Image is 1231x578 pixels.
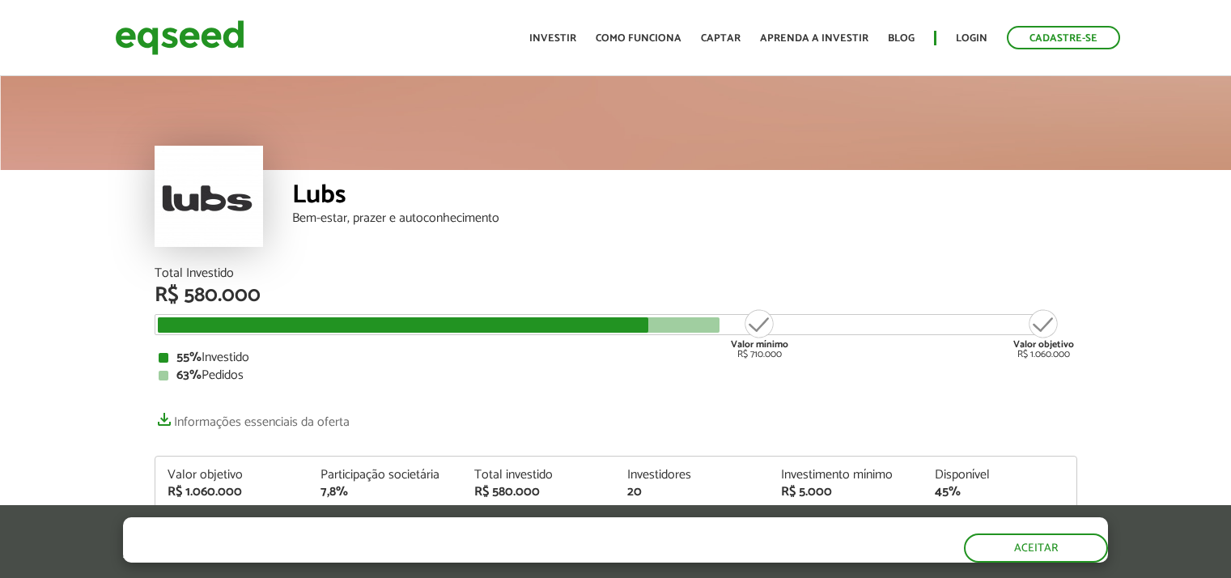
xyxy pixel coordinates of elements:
[1007,26,1120,49] a: Cadastre-se
[159,351,1073,364] div: Investido
[159,369,1073,382] div: Pedidos
[123,546,709,562] p: Ao clicar em "aceitar", você aceita nossa .
[1013,308,1074,359] div: R$ 1.060.000
[292,212,1077,225] div: Bem-estar, prazer e autoconhecimento
[155,267,1077,280] div: Total Investido
[474,486,604,499] div: R$ 580.000
[596,33,681,44] a: Como funciona
[337,548,524,562] a: política de privacidade e de cookies
[627,469,757,482] div: Investidores
[781,486,911,499] div: R$ 5.000
[731,337,788,352] strong: Valor mínimo
[320,486,450,499] div: 7,8%
[964,533,1108,563] button: Aceitar
[529,33,576,44] a: Investir
[155,285,1077,306] div: R$ 580.000
[168,469,297,482] div: Valor objetivo
[627,486,757,499] div: 20
[781,469,911,482] div: Investimento mínimo
[176,346,202,368] strong: 55%
[1013,337,1074,352] strong: Valor objetivo
[320,469,450,482] div: Participação societária
[115,16,244,59] img: EqSeed
[760,33,868,44] a: Aprenda a investir
[729,308,790,359] div: R$ 710.000
[292,182,1077,212] div: Lubs
[935,469,1064,482] div: Disponível
[168,486,297,499] div: R$ 1.060.000
[176,364,202,386] strong: 63%
[956,33,987,44] a: Login
[123,517,709,542] h5: O site da EqSeed utiliza cookies para melhorar sua navegação.
[155,406,350,429] a: Informações essenciais da oferta
[474,469,604,482] div: Total investido
[888,33,915,44] a: Blog
[935,486,1064,499] div: 45%
[701,33,741,44] a: Captar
